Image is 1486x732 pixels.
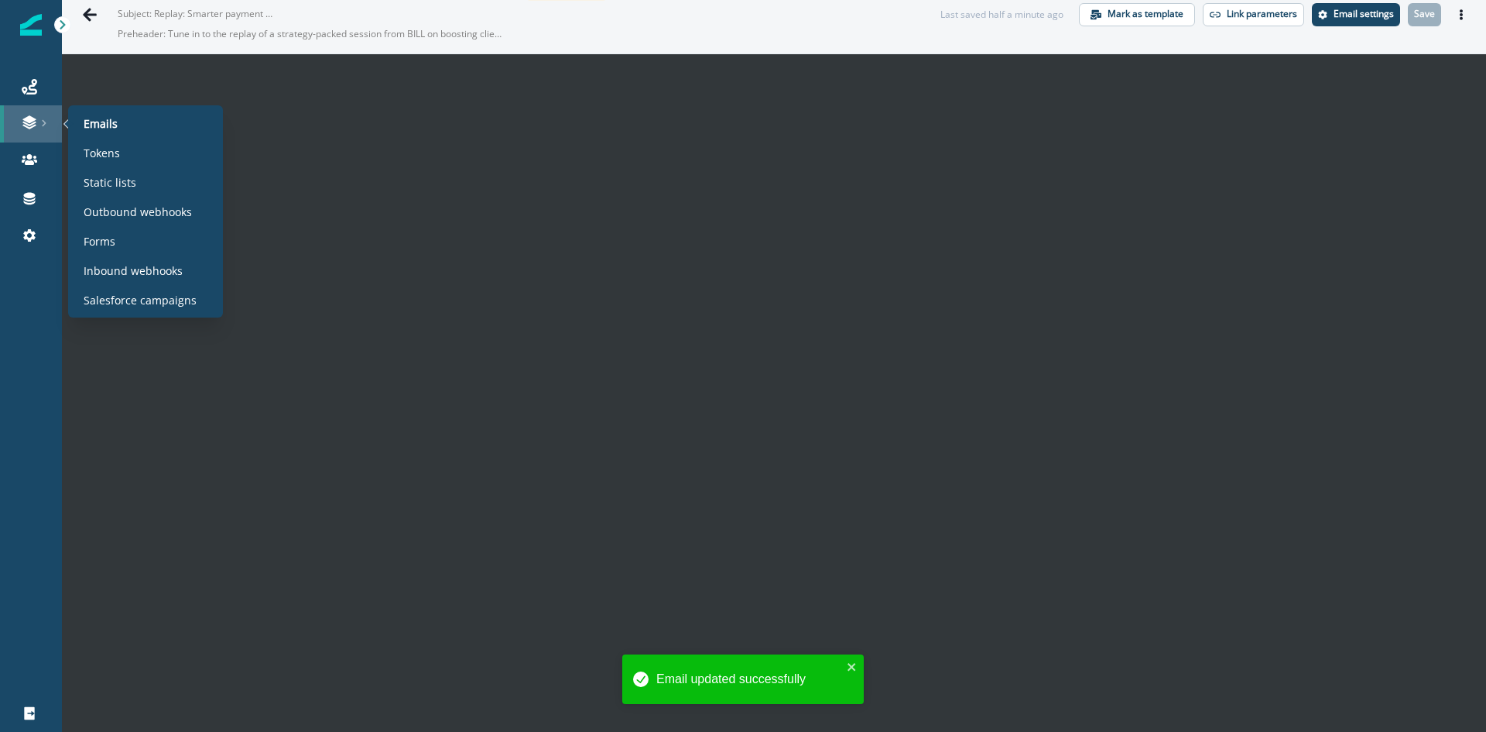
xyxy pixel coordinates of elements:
p: Outbound webhooks [84,204,192,220]
a: Forms [74,229,217,253]
p: Subject: Replay: Smarter payment security [118,1,272,21]
p: Tokens [84,145,120,161]
p: Save [1414,9,1435,19]
p: Link parameters [1227,9,1297,19]
div: Email updated successfully [656,670,842,689]
p: Email settings [1334,9,1394,19]
a: Salesforce campaigns [74,288,217,311]
p: Forms [84,233,115,249]
button: Settings [1312,3,1400,26]
p: Mark as template [1108,9,1183,19]
a: Outbound webhooks [74,200,217,223]
a: Emails [74,112,217,135]
p: Inbound webhooks [84,263,183,279]
a: Static lists [74,170,217,194]
p: Salesforce campaigns [84,292,197,308]
button: close [847,661,858,673]
button: Link parameters [1203,3,1304,26]
a: Tokens [74,141,217,164]
button: Mark as template [1079,3,1195,26]
img: Inflection [20,14,42,36]
a: Inbound webhooks [74,259,217,282]
p: Static lists [84,174,136,191]
p: Preheader: Tune in to the replay of a strategy-packed session from BILL on boosting client trust ... [118,21,505,47]
p: Emails [84,115,118,132]
button: Actions [1449,3,1474,26]
div: Last saved half a minute ago [940,8,1063,22]
button: Save [1408,3,1441,26]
